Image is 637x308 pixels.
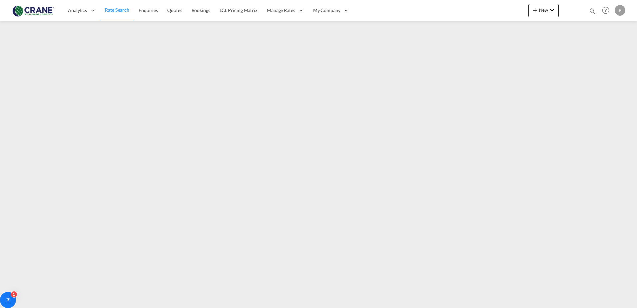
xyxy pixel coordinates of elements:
[10,3,55,18] img: 374de710c13411efa3da03fd754f1635.jpg
[528,4,559,17] button: icon-plus 400-fgNewicon-chevron-down
[267,7,295,14] span: Manage Rates
[589,7,596,15] md-icon: icon-magnify
[313,7,340,14] span: My Company
[192,7,210,13] span: Bookings
[615,5,625,16] div: P
[167,7,182,13] span: Quotes
[548,6,556,14] md-icon: icon-chevron-down
[68,7,87,14] span: Analytics
[589,7,596,17] div: icon-magnify
[531,7,556,13] span: New
[600,5,611,16] span: Help
[531,6,539,14] md-icon: icon-plus 400-fg
[105,7,129,13] span: Rate Search
[600,5,615,17] div: Help
[220,7,258,13] span: LCL Pricing Matrix
[139,7,158,13] span: Enquiries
